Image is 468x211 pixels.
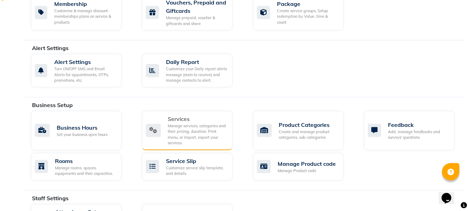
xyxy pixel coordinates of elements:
div: Customize service slip template, and details. [166,165,227,177]
div: Daily Report [166,58,227,66]
a: Manage Product codeManage Product code [253,153,354,180]
div: Customise & manage discount memberships plans on service & products [54,8,116,25]
div: Add, manage feedbacks and surveys' questions [388,129,449,140]
div: Manage Product code [278,160,336,168]
div: Rooms [55,157,116,165]
a: Alert SettingsTurn ON/OFF SMS and Email Alerts for appointments, OTPs, promotions, etc. [31,54,132,87]
div: Manage services, categories and their pricing, duration. Print menu, or import, export your servi... [168,123,227,146]
div: Feedback [388,121,449,129]
div: Business Hours [57,123,108,132]
div: Create service groups, Setup redemption by Value, time & count [277,8,338,25]
div: Customize your Daily report alerts message (stats to receive) and manage contacts to alert. [166,66,227,83]
div: Services [168,115,227,123]
div: Manage Product code [278,168,336,174]
a: ServicesManage services, categories and their pricing, duration. Print menu, or import, export yo... [142,111,243,150]
iframe: chat widget [439,183,461,204]
a: FeedbackAdd, manage feedbacks and surveys' questions [364,111,465,150]
div: Service Slip [166,157,227,165]
div: Product Categories [279,121,338,129]
a: Product CategoriesCreate and manage product categories, sub-categories [253,111,354,150]
div: Set your business open hours [57,132,108,138]
div: Turn ON/OFF SMS and Email Alerts for appointments, OTPs, promotions, etc. [54,66,116,83]
div: Manage prepaid, voucher & giftcards and share [166,15,227,26]
div: Manage rooms, spaces, equipments and their capacities. [55,165,116,177]
div: Alert Settings [54,58,116,66]
div: Create and manage product categories, sub-categories [279,129,338,140]
a: Service SlipCustomize service slip template, and details. [142,153,243,180]
a: Daily ReportCustomize your Daily report alerts message (stats to receive) and manage contacts to ... [142,54,243,87]
a: Business HoursSet your business open hours [31,111,132,150]
a: RoomsManage rooms, spaces, equipments and their capacities. [31,153,132,180]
